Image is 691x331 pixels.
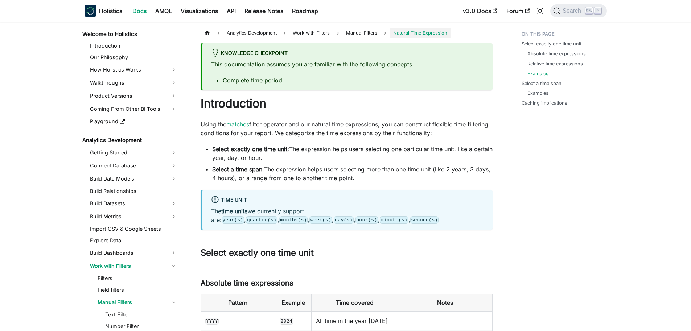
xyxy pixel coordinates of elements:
[201,294,275,312] th: Pattern
[309,216,332,223] code: week(s)
[534,5,546,17] button: Switch between dark and light mode (currently light mode)
[527,90,548,97] a: Examples
[85,5,122,17] a: HolisticsHolistics
[88,186,180,196] a: Build Relationships
[223,77,282,84] a: Complete time period
[88,90,180,102] a: Product Versions
[527,60,583,67] a: Relative time expressions
[95,296,180,308] a: Manual Filters
[99,7,122,15] b: Holistics
[211,49,484,58] div: Knowledge Checkpoint
[88,77,180,89] a: Walkthroughs
[88,160,180,171] a: Connect Database
[201,28,493,38] nav: Breadcrumbs
[211,207,484,224] p: The we currently support are: , , , , , , ,
[77,22,186,331] nav: Docs sidebar
[88,235,180,246] a: Explore Data
[223,28,280,38] span: Analytics Development
[279,216,308,223] code: months(s)
[527,50,586,57] a: Absolute time expressions
[88,103,180,115] a: Coming From Other BI Tools
[398,294,492,312] th: Notes
[550,4,606,17] button: Search (Ctrl+K)
[151,5,176,17] a: AMQL
[176,5,222,17] a: Visualizations
[410,216,439,223] code: second(s)
[522,100,567,106] a: Caching implications
[342,28,381,38] span: Manual Filters
[522,80,562,87] a: Select a time span
[103,310,180,320] a: Text Filter
[212,145,493,162] li: The expression helps users selecting one particular time unit, like a certain year, day, or hour.
[88,116,180,126] a: Playground
[212,165,493,182] li: The expression helps users selecting more than one time unit (like 2 years, 3 days, 4 hours), or ...
[334,216,353,223] code: day(s)
[95,285,180,295] a: Field filters
[80,29,180,39] a: Welcome to Holistics
[222,5,240,17] a: API
[288,5,322,17] a: Roadmap
[128,5,151,17] a: Docs
[88,247,180,259] a: Build Dashboards
[312,312,398,330] td: All time in the year [DATE]
[205,318,219,325] code: YYYY
[88,41,180,51] a: Introduction
[527,70,548,77] a: Examples
[275,294,312,312] th: Example
[221,207,247,215] strong: time units
[88,64,180,76] a: How Holistics Works
[88,52,180,62] a: Our Philosophy
[522,40,581,47] a: Select exactly one time unit
[88,211,180,222] a: Build Metrics
[226,121,249,128] a: matches
[240,5,288,17] a: Release Notes
[380,216,408,223] code: minute(s)
[212,166,264,173] strong: Select a time span:
[88,147,180,158] a: Getting Started
[222,216,244,223] code: year(s)
[95,273,180,283] a: Filters
[80,135,180,145] a: Analytics Development
[312,294,398,312] th: Time covered
[201,28,214,38] a: Home page
[211,195,484,205] div: Time unit
[85,5,96,17] img: Holistics
[289,28,333,38] span: Work with Filters
[201,279,493,288] h3: Absolute time expressions
[201,96,493,111] h1: Introduction
[355,216,378,223] code: hour(s)
[246,216,277,223] code: quarter(s)
[212,145,289,153] strong: Select exactly one time unit:
[201,120,493,137] p: Using the filter operator and our natural time expressions, you can construct flexible time filte...
[594,7,601,14] kbd: K
[458,5,502,17] a: v3.0 Docs
[201,247,493,261] h2: Select exactly one time unit
[502,5,534,17] a: Forum
[88,224,180,234] a: Import CSV & Google Sheets
[88,260,180,272] a: Work with Filters
[280,318,293,325] code: 2024
[88,173,180,185] a: Build Data Models
[560,8,585,14] span: Search
[390,28,451,38] span: Natural Time Expression
[88,198,180,209] a: Build Datasets
[211,60,484,69] p: This documentation assumes you are familiar with the following concepts:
